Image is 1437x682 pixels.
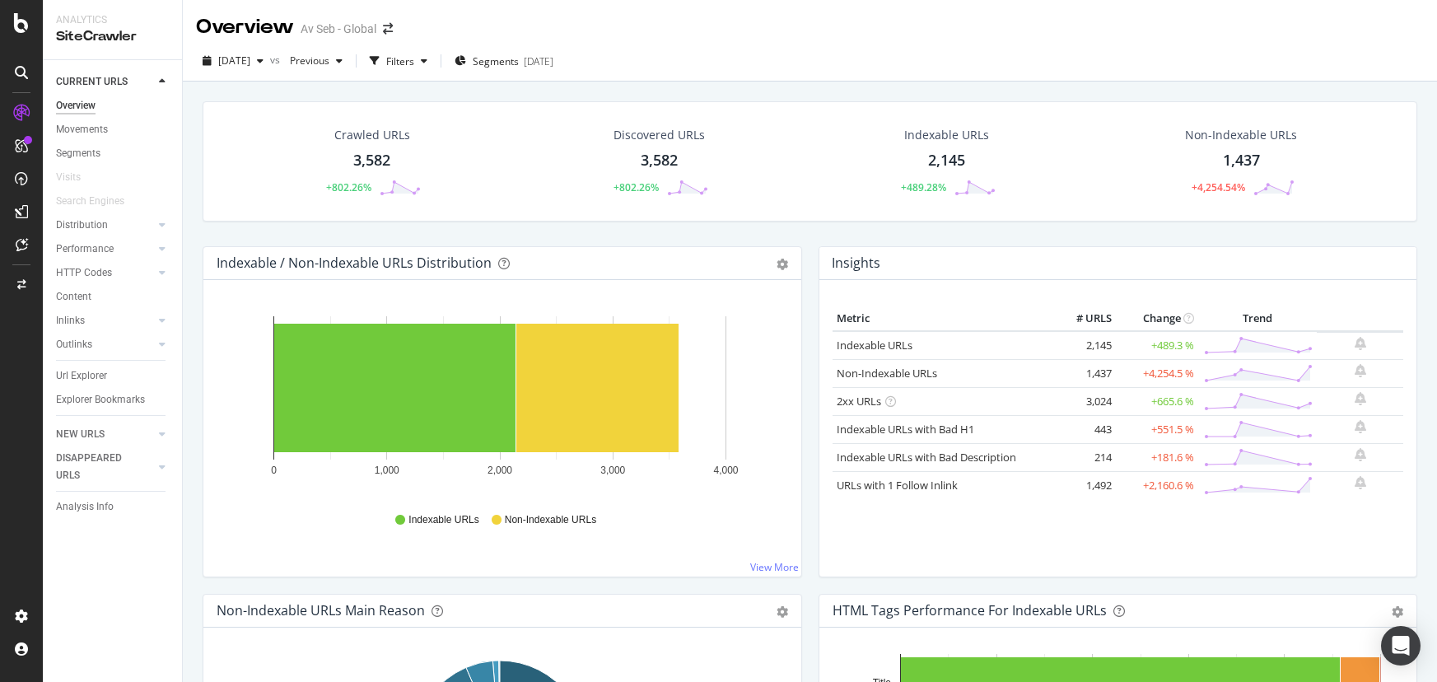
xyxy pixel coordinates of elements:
div: A chart. [217,306,782,497]
div: gear [777,606,788,618]
td: 1,492 [1050,471,1116,499]
a: Url Explorer [56,367,170,385]
a: Segments [56,145,170,162]
a: Performance [56,241,154,258]
div: Content [56,288,91,306]
div: Crawled URLs [334,127,410,143]
div: +802.26% [326,180,371,194]
span: 2025 Oct. 5th [218,54,250,68]
th: # URLS [1050,306,1116,331]
a: Non-Indexable URLs [837,366,937,381]
div: Inlinks [56,312,85,329]
a: NEW URLS [56,426,154,443]
div: Av Seb - Global [301,21,376,37]
div: 3,582 [353,150,390,171]
th: Metric [833,306,1050,331]
div: Filters [386,54,414,68]
div: Explorer Bookmarks [56,391,145,409]
div: bell-plus [1355,364,1366,377]
span: Previous [283,54,329,68]
td: 214 [1050,443,1116,471]
td: 3,024 [1050,387,1116,415]
a: Analysis Info [56,498,170,516]
td: +181.6 % [1116,443,1198,471]
div: SiteCrawler [56,27,169,46]
div: Analysis Info [56,498,114,516]
div: Url Explorer [56,367,107,385]
td: 2,145 [1050,331,1116,360]
div: arrow-right-arrow-left [383,23,393,35]
button: Filters [363,48,434,74]
div: Segments [56,145,100,162]
a: Inlinks [56,312,154,329]
th: Trend [1198,306,1317,331]
div: Open Intercom Messenger [1381,626,1421,666]
div: Non-Indexable URLs Main Reason [217,602,425,619]
div: Indexable / Non-Indexable URLs Distribution [217,255,492,271]
a: CURRENT URLS [56,73,154,91]
a: Outlinks [56,336,154,353]
button: Segments[DATE] [448,48,560,74]
a: 2xx URLs [837,394,881,409]
th: Change [1116,306,1198,331]
a: DISAPPEARED URLS [56,450,154,484]
a: View More [750,560,799,574]
div: NEW URLS [56,426,105,443]
div: CURRENT URLS [56,73,128,91]
text: 0 [271,465,277,476]
a: Explorer Bookmarks [56,391,170,409]
a: URLs with 1 Follow Inlink [837,478,958,493]
div: +802.26% [614,180,659,194]
a: Overview [56,97,170,114]
div: bell-plus [1355,420,1366,433]
div: bell-plus [1355,392,1366,405]
div: [DATE] [524,54,553,68]
div: +489.28% [901,180,946,194]
span: Non-Indexable URLs [505,513,596,527]
div: bell-plus [1355,337,1366,350]
td: 1,437 [1050,359,1116,387]
text: 2,000 [488,465,512,476]
div: Performance [56,241,114,258]
td: 443 [1050,415,1116,443]
span: vs [270,53,283,67]
div: Outlinks [56,336,92,353]
div: gear [777,259,788,270]
div: 2,145 [928,150,965,171]
div: bell-plus [1355,448,1366,461]
div: Overview [196,13,294,41]
h4: Insights [832,252,880,274]
button: [DATE] [196,48,270,74]
a: Visits [56,169,97,186]
div: gear [1392,606,1403,618]
div: Visits [56,169,81,186]
div: Distribution [56,217,108,234]
div: Non-Indexable URLs [1185,127,1297,143]
a: Distribution [56,217,154,234]
div: Indexable URLs [904,127,989,143]
div: HTML Tags Performance for Indexable URLs [833,602,1107,619]
div: Analytics [56,13,169,27]
td: +2,160.6 % [1116,471,1198,499]
a: Indexable URLs [837,338,912,353]
td: +489.3 % [1116,331,1198,360]
div: Search Engines [56,193,124,210]
a: Movements [56,121,170,138]
td: +665.6 % [1116,387,1198,415]
button: Previous [283,48,349,74]
text: 3,000 [600,465,625,476]
text: 1,000 [375,465,399,476]
div: Discovered URLs [614,127,705,143]
div: 3,582 [641,150,678,171]
a: Content [56,288,170,306]
td: +4,254.5 % [1116,359,1198,387]
text: 4,000 [713,465,738,476]
a: Indexable URLs with Bad H1 [837,422,974,437]
a: HTTP Codes [56,264,154,282]
div: Movements [56,121,108,138]
div: 1,437 [1223,150,1260,171]
div: HTTP Codes [56,264,112,282]
div: +4,254.54% [1192,180,1245,194]
div: Overview [56,97,96,114]
a: Search Engines [56,193,141,210]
